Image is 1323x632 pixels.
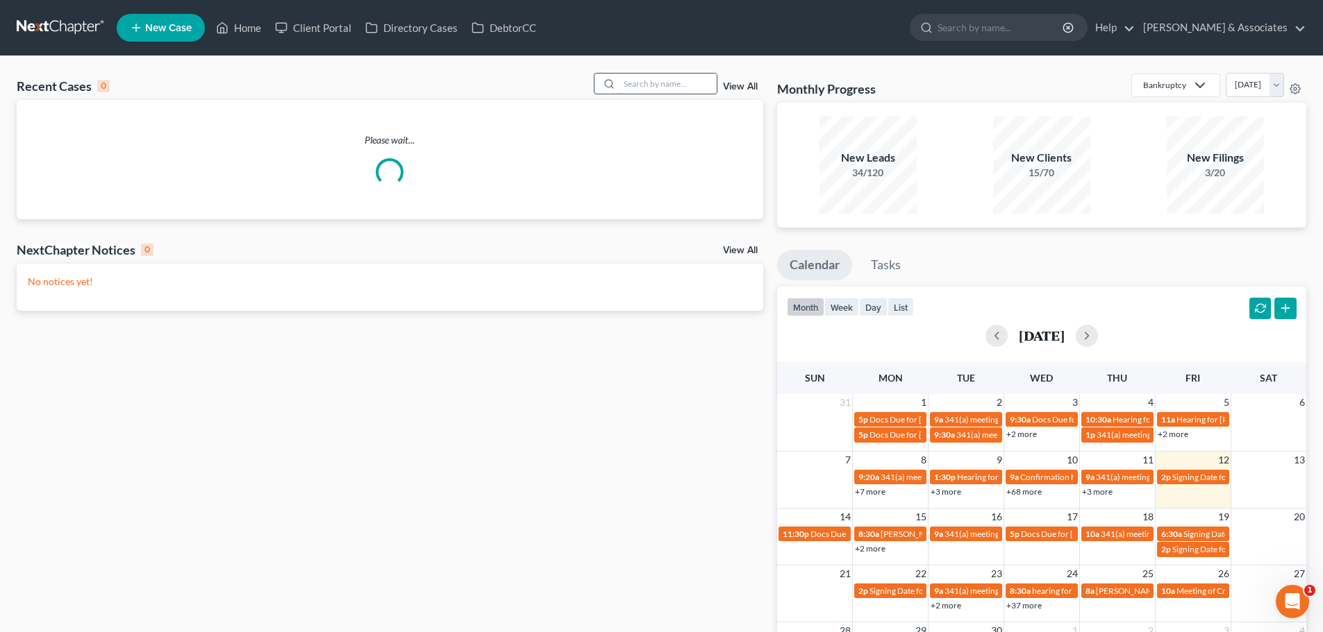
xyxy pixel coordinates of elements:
span: 2 [995,394,1004,411]
span: Hearing for [PERSON_NAME] [1176,414,1285,425]
span: 19 [1217,509,1231,525]
a: +2 more [1006,429,1037,439]
div: NextChapter Notices [17,241,153,258]
iframe: Intercom live chat [1276,585,1309,618]
span: 13 [1292,452,1306,468]
span: Hearing for [PERSON_NAME] [1113,414,1221,425]
span: 8 [920,452,928,468]
span: [PERSON_NAME] - Criminal [1096,586,1198,596]
a: [PERSON_NAME] & Associates [1136,15,1306,40]
h3: Monthly Progress [777,80,876,97]
span: 9:20a [858,472,879,482]
a: DebtorCC [465,15,543,40]
span: 21 [838,565,852,582]
a: +2 more [855,543,885,554]
div: New Leads [819,150,917,166]
span: 6:30a [1161,529,1182,539]
span: Signing Date for [PERSON_NAME] [1183,529,1308,539]
span: 24 [1065,565,1079,582]
div: 15/70 [993,166,1090,180]
span: New Case [145,23,192,33]
span: 11a [1161,414,1175,425]
span: 16 [990,509,1004,525]
span: 27 [1292,565,1306,582]
h2: [DATE] [1019,328,1065,343]
span: 6 [1298,394,1306,411]
span: 5p [858,429,868,440]
a: +7 more [855,486,885,497]
div: 34/120 [819,166,917,180]
span: Docs Due for [PERSON_NAME] [1021,529,1135,539]
span: 31 [838,394,852,411]
span: 9a [934,414,943,425]
div: 0 [141,244,153,256]
span: 2p [1161,544,1171,554]
p: Please wait... [17,133,763,147]
span: 10:30a [1085,414,1111,425]
span: 12 [1217,452,1231,468]
span: 1 [920,394,928,411]
span: 9 [995,452,1004,468]
span: 5 [1222,394,1231,411]
span: 20 [1292,509,1306,525]
span: 18 [1141,509,1155,525]
span: 341(a) meeting for [PERSON_NAME] [945,414,1079,425]
span: 26 [1217,565,1231,582]
span: 1p [1085,429,1095,440]
span: 2p [858,586,868,596]
div: 3/20 [1167,166,1264,180]
span: 8:30a [1010,586,1031,596]
span: 341(a) meeting for [PERSON_NAME] [945,586,1079,596]
span: 22 [914,565,928,582]
a: Home [209,15,268,40]
span: 9:30a [934,429,955,440]
a: +68 more [1006,486,1042,497]
button: day [859,298,888,316]
span: 11:30p [783,529,809,539]
span: Docs Due for [US_STATE][PERSON_NAME] [1032,414,1189,425]
span: Wed [1030,372,1053,384]
span: 9a [934,529,943,539]
span: Docs Due for [PERSON_NAME] [869,429,984,440]
span: Fri [1185,372,1200,384]
a: +2 more [931,600,961,610]
a: Directory Cases [358,15,465,40]
span: Hearing for [PERSON_NAME] [957,472,1065,482]
span: [PERSON_NAME] [881,529,946,539]
div: Recent Cases [17,78,110,94]
a: Calendar [777,250,852,280]
span: Mon [879,372,903,384]
a: Client Portal [268,15,358,40]
span: 10a [1085,529,1099,539]
span: 9a [1085,472,1095,482]
span: 9a [934,586,943,596]
span: 341(a) meeting for [PERSON_NAME] [956,429,1090,440]
span: 341(a) meeting for [PERSON_NAME] [945,529,1079,539]
button: list [888,298,914,316]
span: 15 [914,509,928,525]
a: Tasks [858,250,913,280]
button: month [787,298,824,316]
a: +3 more [931,486,961,497]
span: Confirmation hearing for [PERSON_NAME] [1020,472,1178,482]
a: View All [723,82,758,92]
span: 7 [844,452,852,468]
span: 11 [1141,452,1155,468]
a: +2 more [1158,429,1188,439]
span: 341(a) meeting for [PERSON_NAME] [1101,529,1235,539]
a: View All [723,246,758,255]
input: Search by name... [938,15,1065,40]
span: hearing for [PERSON_NAME] [1032,586,1139,596]
span: Sun [805,372,825,384]
span: 10a [1161,586,1175,596]
a: +3 more [1082,486,1113,497]
span: 5p [858,414,868,425]
div: 0 [97,80,110,92]
p: No notices yet! [28,275,752,289]
span: 8a [1085,586,1095,596]
span: 17 [1065,509,1079,525]
a: +37 more [1006,600,1042,610]
span: 14 [838,509,852,525]
span: 8:30a [858,529,879,539]
input: Search by name... [619,74,717,94]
